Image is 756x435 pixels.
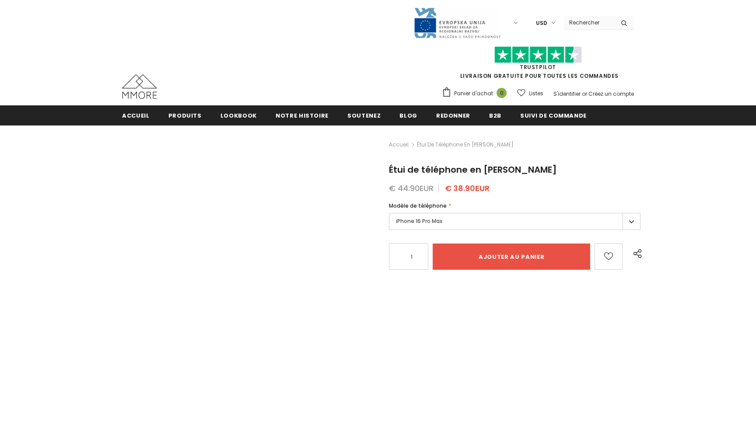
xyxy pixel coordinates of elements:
span: Listes [529,89,543,98]
a: Redonner [436,105,470,125]
a: Accueil [122,105,150,125]
input: Ajouter au panier [433,244,590,270]
a: Créez un compte [588,90,634,97]
a: S'identifier [553,90,581,97]
span: Redonner [436,111,470,120]
span: € 38.90EUR [445,183,490,194]
img: Cas MMORE [122,74,157,99]
a: TrustPilot [520,63,556,71]
a: Lookbook [220,105,257,125]
a: Blog [399,105,417,125]
span: soutenez [347,111,381,120]
a: Produits [168,105,202,125]
span: or [582,90,587,97]
img: Faites confiance aux étoiles pilotes [494,46,582,63]
a: Javni Razpis [413,19,501,26]
a: Suivi de commande [520,105,587,125]
a: Accueil [389,139,409,150]
label: iPhone 16 Pro Max [389,213,640,230]
a: Panier d'achat 0 [442,87,511,100]
span: Panier d'achat [454,89,493,98]
span: Notre histoire [276,111,329,120]
span: LIVRAISON GRATUITE POUR TOUTES LES COMMANDES [442,50,634,80]
span: Suivi de commande [520,111,587,120]
span: Lookbook [220,111,257,120]
input: Search Site [564,16,614,29]
img: Javni Razpis [413,7,501,39]
span: USD [536,19,547,28]
span: Modèle de téléphone [389,202,447,209]
span: Accueil [122,111,150,120]
a: B2B [489,105,501,125]
a: Notre histoire [276,105,329,125]
span: B2B [489,111,501,120]
a: Listes [517,86,543,101]
span: Étui de téléphone en [PERSON_NAME] [417,139,514,150]
span: Produits [168,111,202,120]
a: soutenez [347,105,381,125]
span: Étui de téléphone en [PERSON_NAME] [389,164,557,176]
span: Blog [399,111,417,120]
span: € 44.90EUR [389,183,434,194]
span: 0 [497,88,507,98]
